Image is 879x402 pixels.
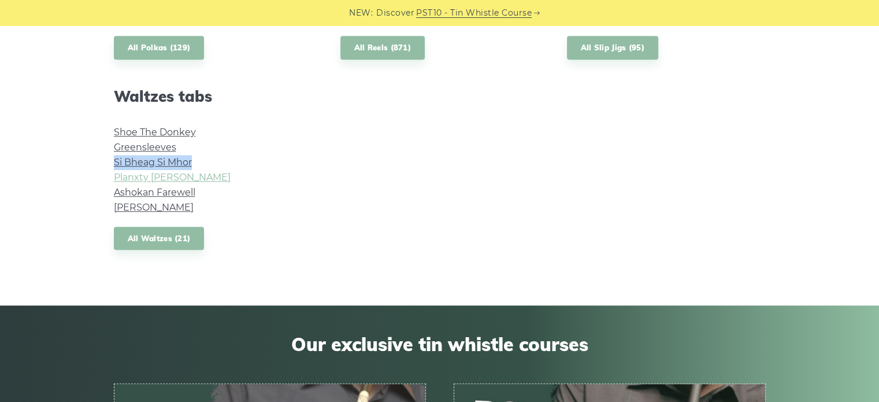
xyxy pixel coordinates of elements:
[376,6,414,20] span: Discover
[114,227,205,250] a: All Waltzes (21)
[114,157,192,168] a: Si­ Bheag Si­ Mhor
[114,142,176,153] a: Greensleeves
[416,6,532,20] a: PST10 - Tin Whistle Course
[114,202,194,213] a: [PERSON_NAME]
[340,36,425,60] a: All Reels (871)
[114,172,231,183] a: Planxty [PERSON_NAME]
[114,333,766,355] span: Our exclusive tin whistle courses
[114,87,313,105] h2: Waltzes tabs
[114,187,195,198] a: Ashokan Farewell
[349,6,373,20] span: NEW:
[567,36,658,60] a: All Slip Jigs (95)
[114,36,205,60] a: All Polkas (129)
[114,127,196,138] a: Shoe The Donkey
